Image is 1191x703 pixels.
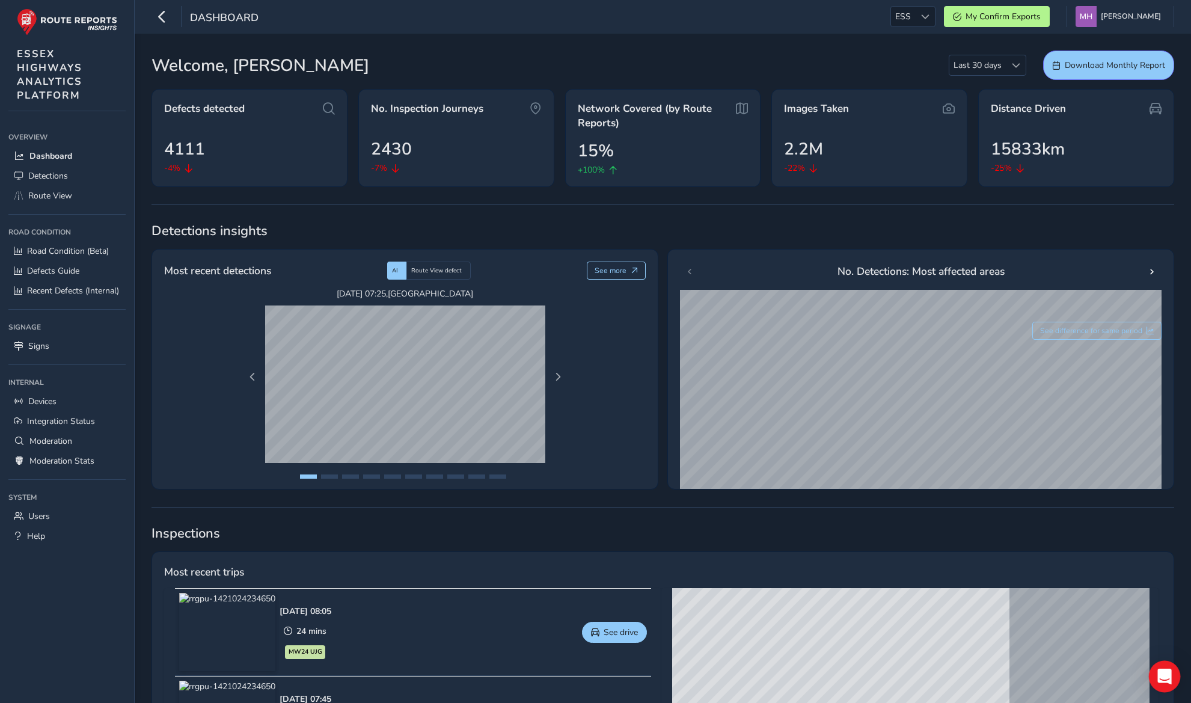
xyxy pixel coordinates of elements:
a: Dashboard [8,146,126,166]
div: AI [387,262,406,280]
span: No. Detections: Most affected areas [837,263,1005,279]
button: Page 3 [342,474,359,479]
span: Last 30 days [949,55,1006,75]
span: Welcome, [PERSON_NAME] [152,53,369,78]
span: 2430 [371,137,412,162]
div: [DATE] 08:05 [280,606,331,617]
span: Road Condition (Beta) [27,245,109,257]
button: Page 6 [405,474,422,479]
span: -4% [164,162,180,174]
button: Page 7 [426,474,443,479]
span: Inspections [152,524,1174,542]
button: Page 5 [384,474,401,479]
span: Images Taken [784,102,849,116]
a: Integration Status [8,411,126,431]
div: Route View defect [406,262,471,280]
span: Integration Status [27,416,95,427]
a: Route View [8,186,126,206]
a: Moderation [8,431,126,451]
a: Users [8,506,126,526]
span: Detections [28,170,68,182]
span: -22% [784,162,805,174]
span: Moderation [29,435,72,447]
div: Open Intercom Messenger [1149,661,1181,693]
span: ESSEX HIGHWAYS ANALYTICS PLATFORM [17,47,82,102]
span: Detections insights [152,222,1174,240]
a: Moderation Stats [8,451,126,471]
img: rrgpu-1421024234650 [179,593,275,671]
span: Route View defect [411,266,462,275]
span: Users [28,511,50,522]
span: See more [595,266,626,275]
button: Page 4 [363,474,380,479]
span: Download Monthly Report [1065,60,1165,71]
span: Distance Driven [991,102,1066,116]
span: -7% [371,162,387,174]
span: Dashboard [29,150,72,162]
button: See more [587,262,646,280]
span: Defects Guide [27,265,79,277]
span: [PERSON_NAME] [1101,6,1161,27]
span: Defects detected [164,102,245,116]
span: 15% [578,138,614,164]
span: Recent Defects (Internal) [27,285,119,296]
span: Route View [28,190,72,201]
span: -25% [991,162,1012,174]
div: System [8,488,126,506]
div: Overview [8,128,126,146]
span: 15833km [991,137,1065,162]
span: Network Covered (by Route Reports) [578,102,731,130]
div: Signage [8,318,126,336]
span: My Confirm Exports [966,11,1041,22]
button: Page 10 [489,474,506,479]
button: Download Monthly Report [1043,51,1174,80]
button: Page 1 [300,474,317,479]
span: See difference for same period [1040,326,1142,336]
button: Page 2 [321,474,338,479]
span: No. Inspection Journeys [371,102,483,116]
span: Moderation Stats [29,455,94,467]
span: ESS [891,7,915,26]
div: Road Condition [8,223,126,241]
button: [PERSON_NAME] [1076,6,1165,27]
span: See drive [604,627,638,638]
a: Recent Defects (Internal) [8,281,126,301]
span: Dashboard [190,10,259,27]
span: 24 mins [296,625,326,637]
span: Devices [28,396,57,407]
span: +100% [578,164,605,176]
span: 4111 [164,137,205,162]
a: Help [8,526,126,546]
span: Signs [28,340,49,352]
span: [DATE] 07:25 , [GEOGRAPHIC_DATA] [265,288,545,299]
a: Detections [8,166,126,186]
a: Defects Guide [8,261,126,281]
div: Internal [8,373,126,391]
span: Most recent detections [164,263,271,278]
span: Most recent trips [164,564,244,580]
a: Devices [8,391,126,411]
button: See difference for same period [1032,322,1162,340]
img: diamond-layout [1076,6,1097,27]
button: Next Page [550,369,566,385]
span: MW24 UJG [289,647,322,657]
button: See drive [582,622,647,643]
a: Road Condition (Beta) [8,241,126,261]
button: Page 9 [468,474,485,479]
span: Help [27,530,45,542]
span: AI [392,266,398,275]
img: rr logo [17,8,117,35]
span: 2.2M [784,137,823,162]
button: Previous Page [244,369,261,385]
button: Page 8 [447,474,464,479]
button: My Confirm Exports [944,6,1050,27]
a: Signs [8,336,126,356]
